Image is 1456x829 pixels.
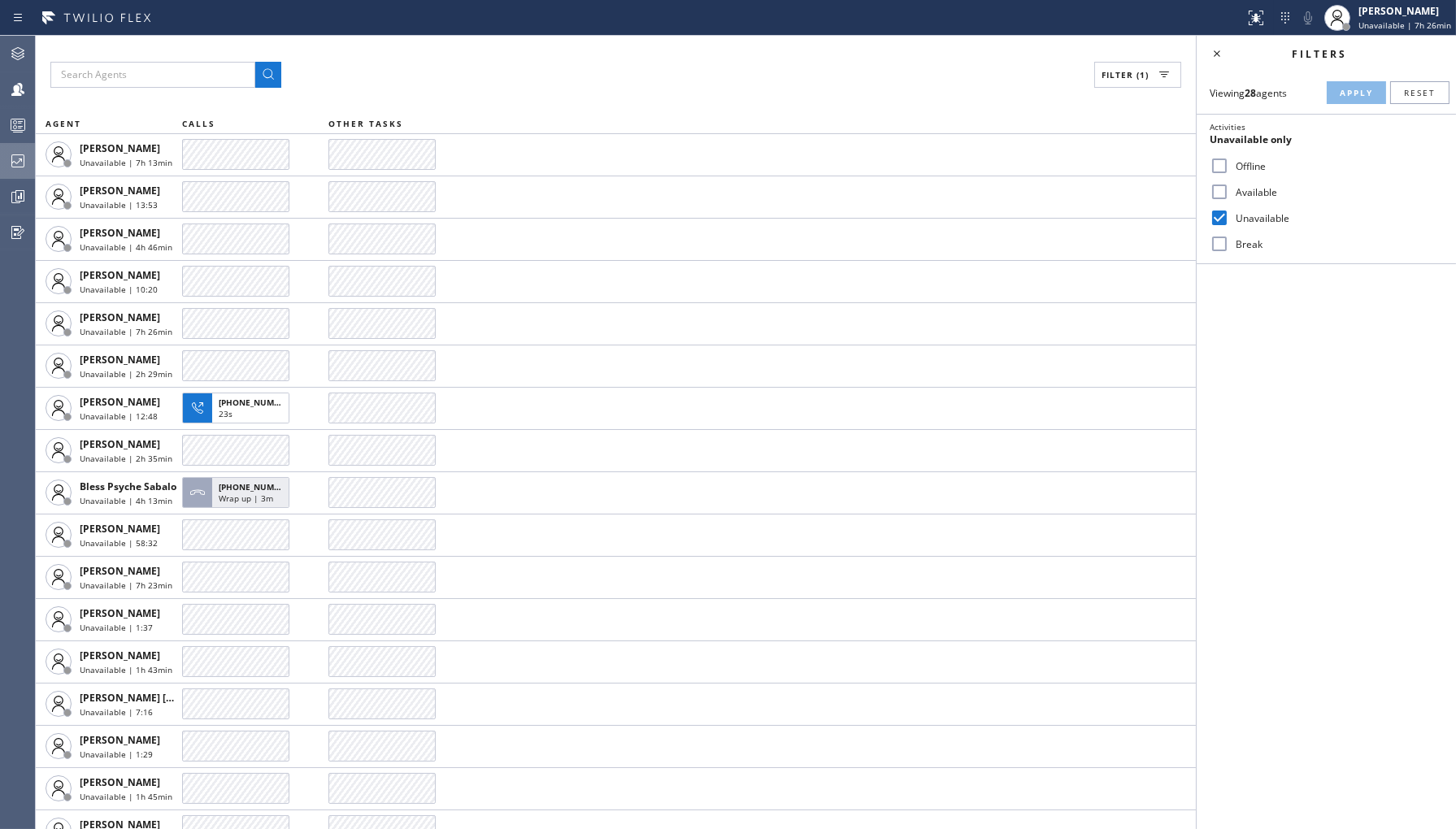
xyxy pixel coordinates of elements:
strong: 28 [1245,86,1256,100]
span: Unavailable | 4h 13min [80,495,172,506]
span: [PERSON_NAME] [80,733,160,747]
span: Filters [1293,47,1348,61]
span: [PERSON_NAME] [80,775,160,789]
span: AGENT [46,118,81,129]
span: Unavailable | 1h 43min [80,664,172,675]
span: [PERSON_NAME] [80,395,160,409]
button: Filter (1) [1094,62,1181,88]
span: Unavailable | 1:37 [80,622,153,633]
span: [PHONE_NUMBER] [219,481,293,493]
span: OTHER TASKS [328,118,403,129]
span: [PERSON_NAME] [80,522,160,536]
span: Viewing agents [1210,86,1287,100]
label: Break [1229,237,1443,251]
button: Apply [1327,81,1386,104]
span: [PERSON_NAME] [80,184,160,197]
span: [PERSON_NAME] [80,226,160,240]
span: Bless Psyche Sabalo [80,480,176,493]
label: Unavailable [1229,211,1443,225]
span: [PERSON_NAME] [80,141,160,155]
label: Offline [1229,159,1443,173]
span: [PERSON_NAME] [80,353,160,367]
span: Unavailable | 12:48 [80,410,158,422]
span: [PERSON_NAME] [80,437,160,451]
span: Unavailable | 2h 35min [80,453,172,464]
span: Unavailable | 7h 26min [80,326,172,337]
span: [PERSON_NAME] [80,649,160,662]
span: Apply [1340,87,1373,98]
span: Unavailable | 7h 23min [80,579,172,591]
button: [PHONE_NUMBER]Wrap up | 3m [182,472,294,513]
span: Unavailable | 10:20 [80,284,158,295]
button: [PHONE_NUMBER]23s [182,388,294,428]
span: Filter (1) [1102,69,1149,80]
span: Unavailable | 1:29 [80,749,153,760]
span: Unavailable | 58:32 [80,537,158,549]
label: Available [1229,185,1443,199]
span: Unavailable | 7h 13min [80,157,172,168]
span: Unavailable | 1h 45min [80,791,172,802]
span: [PERSON_NAME] [80,310,160,324]
span: Unavailable | 4h 46min [80,241,172,253]
span: Wrap up | 3m [219,493,273,504]
span: Unavailable | 7:16 [80,706,153,718]
span: [PHONE_NUMBER] [219,397,293,408]
span: CALLS [182,118,215,129]
span: Unavailable only [1210,132,1292,146]
span: [PERSON_NAME] [PERSON_NAME] [80,691,243,705]
span: Reset [1404,87,1436,98]
span: [PERSON_NAME] [80,564,160,578]
span: [PERSON_NAME] [80,268,160,282]
span: Unavailable | 7h 26min [1358,20,1451,31]
button: Reset [1390,81,1449,104]
button: Mute [1297,7,1319,29]
span: Unavailable | 13:53 [80,199,158,211]
input: Search Agents [50,62,255,88]
span: 23s [219,408,233,419]
div: [PERSON_NAME] [1358,4,1451,18]
span: Unavailable | 2h 29min [80,368,172,380]
span: [PERSON_NAME] [80,606,160,620]
div: Activities [1210,121,1443,132]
